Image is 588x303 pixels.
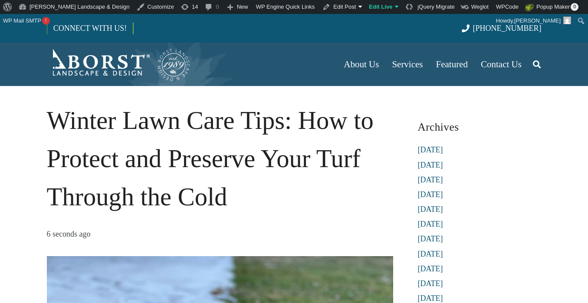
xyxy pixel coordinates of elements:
[47,102,393,216] h1: Winter Lawn Care Tips: How to Protect and Preserve Your Turf Through the Cold
[436,59,468,69] span: Featured
[418,205,443,214] a: [DATE]
[481,59,522,69] span: Contact Us
[462,24,541,33] a: [PHONE_NUMBER]
[418,234,443,243] a: [DATE]
[392,59,423,69] span: Services
[418,220,443,228] a: [DATE]
[418,264,443,273] a: [DATE]
[418,161,443,169] a: [DATE]
[418,145,443,154] a: [DATE]
[430,43,474,86] a: Featured
[47,227,91,240] time: 15 October 2025 at 12:31:46 America/New_York
[344,59,379,69] span: About Us
[474,43,528,86] a: Contact Us
[385,43,429,86] a: Services
[47,18,133,39] a: CONNECT WITH US!
[337,43,385,86] a: About Us
[418,250,443,258] a: [DATE]
[418,175,443,184] a: [DATE]
[473,24,542,33] span: [PHONE_NUMBER]
[418,117,542,137] h3: Archives
[418,294,443,303] a: [DATE]
[514,17,561,24] span: [PERSON_NAME]
[528,53,545,75] a: Search
[418,279,443,288] a: [DATE]
[571,3,578,11] span: 0
[42,17,50,25] span: !
[418,190,443,199] a: [DATE]
[47,47,191,82] a: Borst-Logo
[493,14,575,28] a: Howdy,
